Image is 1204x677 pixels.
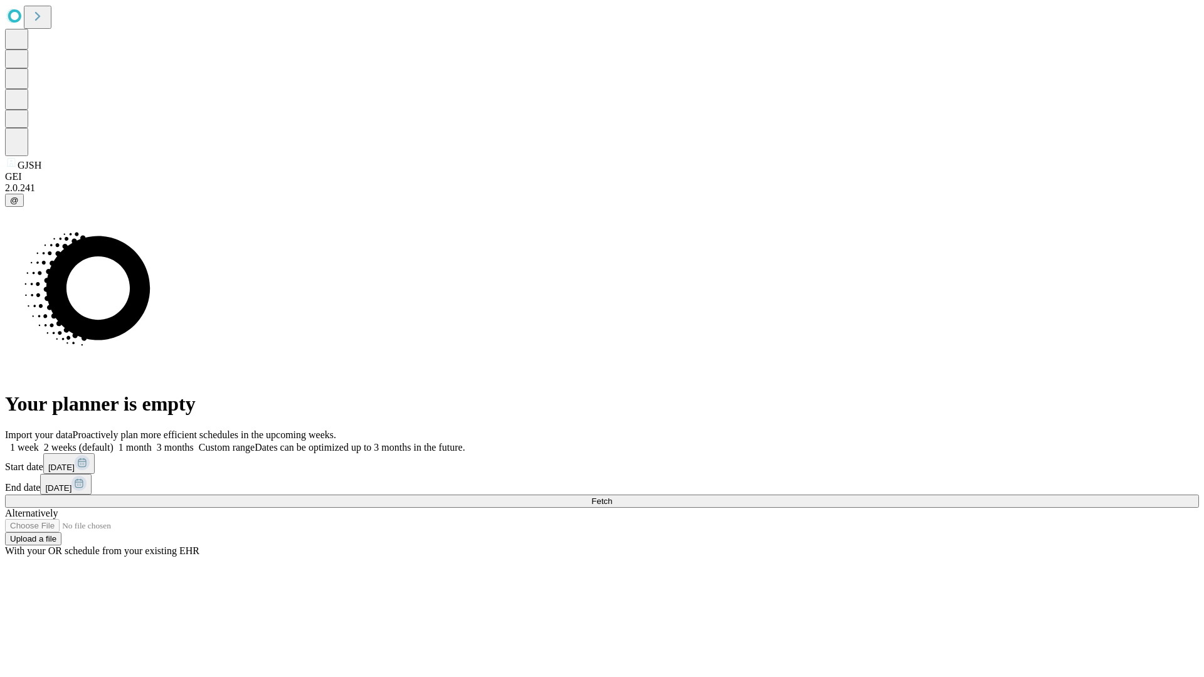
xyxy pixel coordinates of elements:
button: Fetch [5,495,1199,508]
button: [DATE] [40,474,92,495]
span: 1 week [10,442,39,453]
span: Fetch [591,496,612,506]
span: [DATE] [48,463,75,472]
span: 3 months [157,442,194,453]
button: [DATE] [43,453,95,474]
span: Import your data [5,429,73,440]
button: Upload a file [5,532,61,545]
span: @ [10,196,19,205]
div: GEI [5,171,1199,182]
span: Dates can be optimized up to 3 months in the future. [255,442,465,453]
span: 1 month [119,442,152,453]
span: With your OR schedule from your existing EHR [5,545,199,556]
div: 2.0.241 [5,182,1199,194]
span: Custom range [199,442,255,453]
span: Alternatively [5,508,58,518]
span: [DATE] [45,483,71,493]
h1: Your planner is empty [5,392,1199,416]
button: @ [5,194,24,207]
div: End date [5,474,1199,495]
span: 2 weeks (default) [44,442,114,453]
span: Proactively plan more efficient schedules in the upcoming weeks. [73,429,336,440]
span: GJSH [18,160,41,171]
div: Start date [5,453,1199,474]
